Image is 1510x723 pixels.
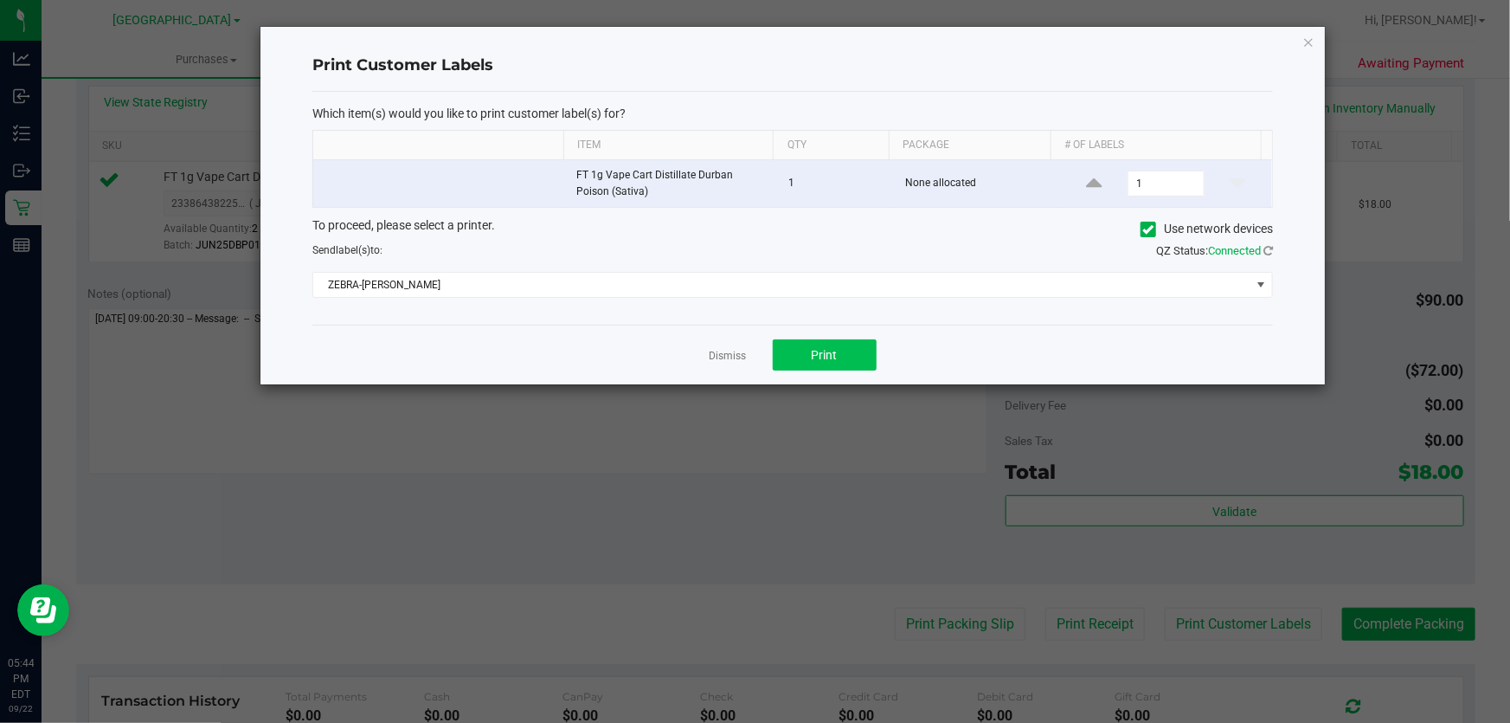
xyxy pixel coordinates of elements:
[566,160,779,207] td: FT 1g Vape Cart Distillate Durban Poison (Sativa)
[889,131,1051,160] th: Package
[313,273,1250,297] span: ZEBRA-[PERSON_NAME]
[299,216,1286,242] div: To proceed, please select a printer.
[563,131,774,160] th: Item
[1208,244,1261,257] span: Connected
[773,131,888,160] th: Qty
[1051,131,1261,160] th: # of labels
[312,244,382,256] span: Send to:
[773,339,877,371] button: Print
[1156,244,1273,257] span: QZ Status:
[17,584,69,636] iframe: Resource center
[336,244,370,256] span: label(s)
[1141,220,1273,238] label: Use network devices
[312,106,1273,121] p: Which item(s) would you like to print customer label(s) for?
[312,55,1273,77] h4: Print Customer Labels
[895,160,1059,207] td: None allocated
[710,349,747,364] a: Dismiss
[778,160,895,207] td: 1
[812,348,838,362] span: Print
